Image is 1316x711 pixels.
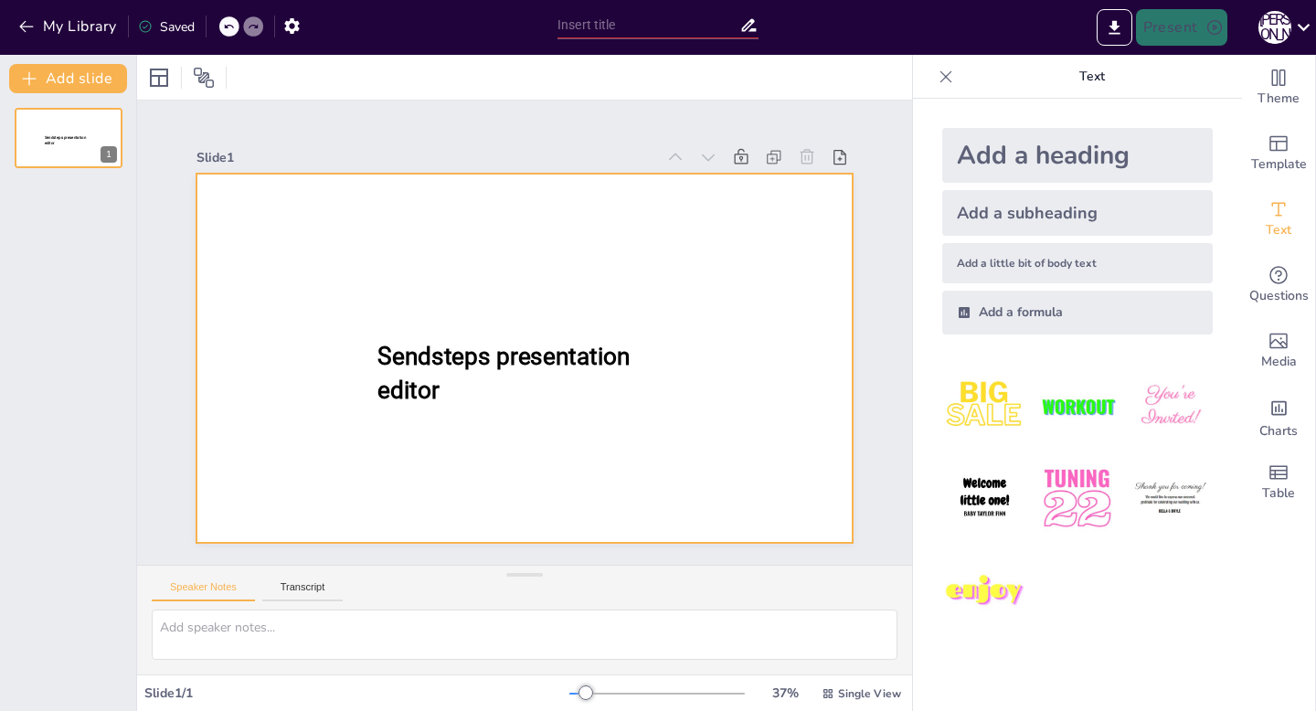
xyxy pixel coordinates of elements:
[1266,220,1291,240] span: Text
[14,12,124,41] button: My Library
[1249,286,1309,306] span: Questions
[942,243,1213,283] div: Add a little bit of body text
[377,343,630,404] span: Sendsteps presentation editor
[1242,252,1315,318] div: Get real-time input from your audience
[1261,352,1297,372] span: Media
[1035,364,1120,449] img: 2.jpeg
[1258,11,1291,44] div: А [PERSON_NAME]
[45,135,86,145] span: Sendsteps presentation editor
[960,55,1224,99] p: Text
[9,64,127,93] button: Add slide
[144,684,569,702] div: Slide 1 / 1
[763,684,807,702] div: 37 %
[1258,9,1291,46] button: А [PERSON_NAME]
[1242,450,1315,515] div: Add a table
[942,291,1213,334] div: Add a formula
[193,67,215,89] span: Position
[1258,89,1300,109] span: Theme
[1242,186,1315,252] div: Add text boxes
[15,108,122,168] div: 1
[152,581,255,601] button: Speaker Notes
[1128,364,1213,449] img: 3.jpeg
[1097,9,1132,46] button: Export to PowerPoint
[942,456,1027,541] img: 4.jpeg
[1035,456,1120,541] img: 5.jpeg
[144,63,174,92] div: Layout
[196,149,655,166] div: Slide 1
[1136,9,1227,46] button: Present
[1242,55,1315,121] div: Change the overall theme
[1242,318,1315,384] div: Add images, graphics, shapes or video
[942,190,1213,236] div: Add a subheading
[1242,121,1315,186] div: Add ready made slides
[138,18,195,36] div: Saved
[838,686,901,701] span: Single View
[942,549,1027,634] img: 7.jpeg
[1259,421,1298,441] span: Charts
[557,12,739,38] input: Insert title
[262,581,344,601] button: Transcript
[942,128,1213,183] div: Add a heading
[942,364,1027,449] img: 1.jpeg
[1262,483,1295,504] span: Table
[1128,456,1213,541] img: 6.jpeg
[101,146,117,163] div: 1
[1242,384,1315,450] div: Add charts and graphs
[1251,154,1307,175] span: Template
